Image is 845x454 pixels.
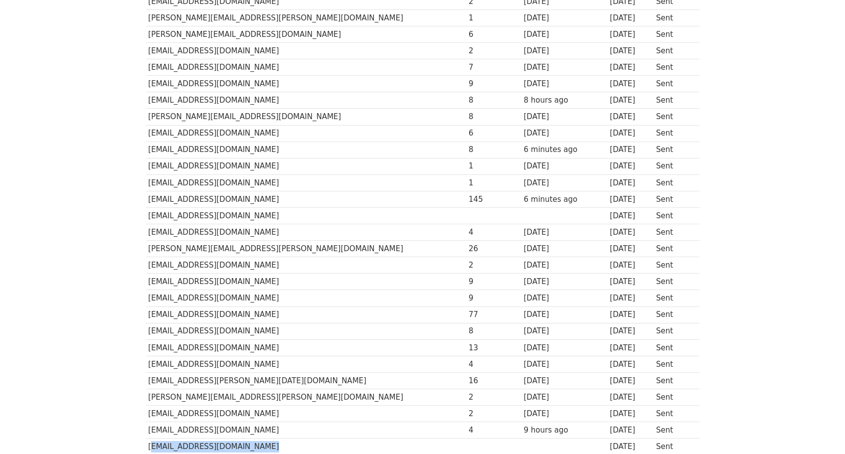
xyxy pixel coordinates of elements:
[469,359,519,370] div: 4
[469,128,519,139] div: 6
[524,325,605,337] div: [DATE]
[654,43,693,59] td: Sent
[654,323,693,339] td: Sent
[524,29,605,40] div: [DATE]
[524,260,605,271] div: [DATE]
[146,389,467,406] td: [PERSON_NAME][EMAIL_ADDRESS][PERSON_NAME][DOMAIN_NAME]
[469,160,519,172] div: 1
[146,356,467,372] td: [EMAIL_ADDRESS][DOMAIN_NAME]
[654,158,693,174] td: Sent
[654,241,693,257] td: Sent
[146,125,467,142] td: [EMAIL_ADDRESS][DOMAIN_NAME]
[146,109,467,125] td: [PERSON_NAME][EMAIL_ADDRESS][DOMAIN_NAME]
[610,210,651,222] div: [DATE]
[146,323,467,339] td: [EMAIL_ADDRESS][DOMAIN_NAME]
[524,342,605,354] div: [DATE]
[524,293,605,304] div: [DATE]
[146,43,467,59] td: [EMAIL_ADDRESS][DOMAIN_NAME]
[146,207,467,224] td: [EMAIL_ADDRESS][DOMAIN_NAME]
[524,160,605,172] div: [DATE]
[524,111,605,123] div: [DATE]
[146,274,467,290] td: [EMAIL_ADDRESS][DOMAIN_NAME]
[610,62,651,73] div: [DATE]
[654,290,693,306] td: Sent
[469,45,519,57] div: 2
[469,95,519,106] div: 8
[610,276,651,288] div: [DATE]
[610,144,651,155] div: [DATE]
[610,408,651,420] div: [DATE]
[524,95,605,106] div: 8 hours ago
[524,177,605,189] div: [DATE]
[469,293,519,304] div: 9
[524,78,605,90] div: [DATE]
[654,59,693,76] td: Sent
[610,227,651,238] div: [DATE]
[469,325,519,337] div: 8
[469,425,519,436] div: 4
[524,408,605,420] div: [DATE]
[610,260,651,271] div: [DATE]
[654,92,693,109] td: Sent
[795,406,845,454] div: Chat Widget
[146,406,467,422] td: [EMAIL_ADDRESS][DOMAIN_NAME]
[146,76,467,92] td: [EMAIL_ADDRESS][DOMAIN_NAME]
[610,392,651,403] div: [DATE]
[654,125,693,142] td: Sent
[524,276,605,288] div: [DATE]
[469,29,519,40] div: 6
[524,144,605,155] div: 6 minutes ago
[654,109,693,125] td: Sent
[469,375,519,387] div: 16
[610,359,651,370] div: [DATE]
[610,194,651,205] div: [DATE]
[524,375,605,387] div: [DATE]
[654,257,693,274] td: Sent
[146,241,467,257] td: [PERSON_NAME][EMAIL_ADDRESS][PERSON_NAME][DOMAIN_NAME]
[610,425,651,436] div: [DATE]
[146,257,467,274] td: [EMAIL_ADDRESS][DOMAIN_NAME]
[146,290,467,306] td: [EMAIL_ADDRESS][DOMAIN_NAME]
[654,207,693,224] td: Sent
[654,274,693,290] td: Sent
[610,342,651,354] div: [DATE]
[146,422,467,439] td: [EMAIL_ADDRESS][DOMAIN_NAME]
[146,92,467,109] td: [EMAIL_ADDRESS][DOMAIN_NAME]
[654,356,693,372] td: Sent
[524,62,605,73] div: [DATE]
[469,276,519,288] div: 9
[654,9,693,26] td: Sent
[610,177,651,189] div: [DATE]
[610,309,651,320] div: [DATE]
[524,309,605,320] div: [DATE]
[469,243,519,255] div: 26
[524,425,605,436] div: 9 hours ago
[610,243,651,255] div: [DATE]
[524,227,605,238] div: [DATE]
[610,293,651,304] div: [DATE]
[654,389,693,406] td: Sent
[469,194,519,205] div: 145
[654,76,693,92] td: Sent
[654,422,693,439] td: Sent
[469,342,519,354] div: 13
[654,339,693,356] td: Sent
[654,224,693,241] td: Sent
[146,372,467,389] td: [EMAIL_ADDRESS][PERSON_NAME][DATE][DOMAIN_NAME]
[654,174,693,191] td: Sent
[610,29,651,40] div: [DATE]
[469,309,519,320] div: 77
[146,306,467,323] td: [EMAIL_ADDRESS][DOMAIN_NAME]
[146,158,467,174] td: [EMAIL_ADDRESS][DOMAIN_NAME]
[469,12,519,24] div: 1
[469,144,519,155] div: 8
[146,9,467,26] td: [PERSON_NAME][EMAIL_ADDRESS][PERSON_NAME][DOMAIN_NAME]
[524,45,605,57] div: [DATE]
[524,359,605,370] div: [DATE]
[469,78,519,90] div: 9
[654,372,693,389] td: Sent
[469,177,519,189] div: 1
[654,142,693,158] td: Sent
[146,142,467,158] td: [EMAIL_ADDRESS][DOMAIN_NAME]
[469,227,519,238] div: 4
